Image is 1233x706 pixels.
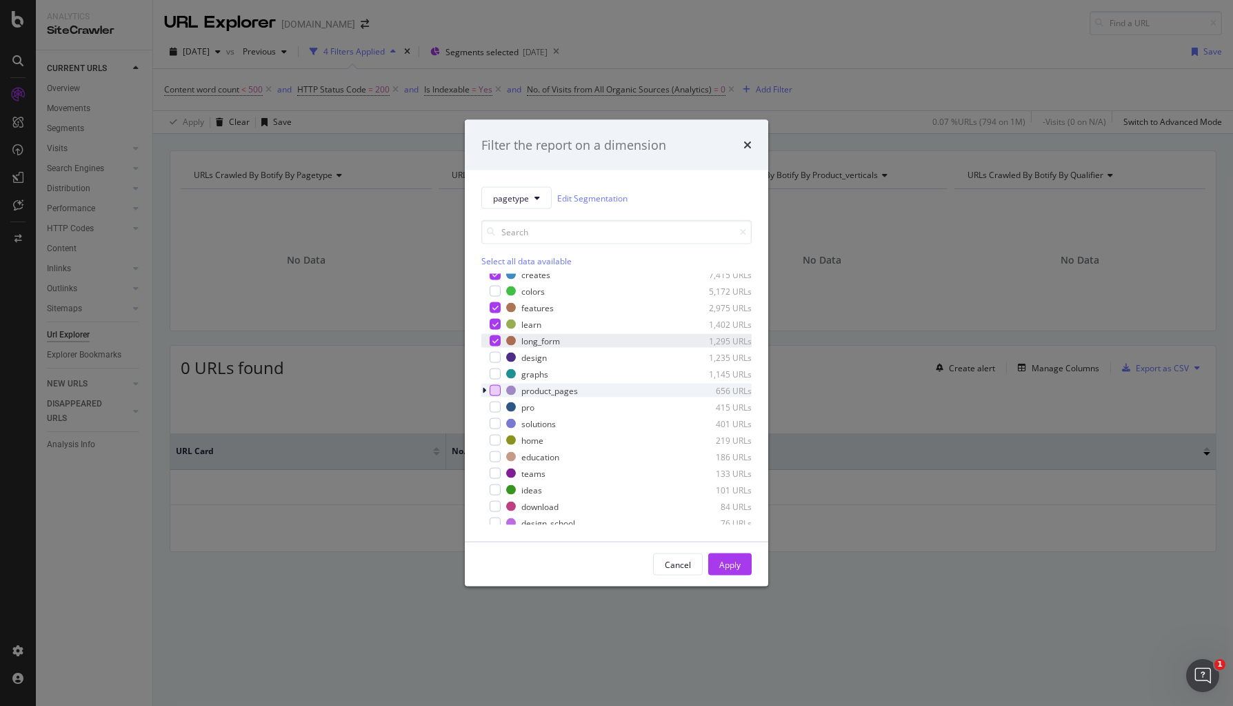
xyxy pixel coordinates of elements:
[481,220,752,244] input: Search
[521,335,560,346] div: long_form
[684,401,752,413] div: 415 URLs
[481,187,552,209] button: pagetype
[684,384,752,396] div: 656 URLs
[521,368,548,380] div: graphs
[493,192,529,204] span: pagetype
[684,368,752,380] div: 1,145 URLs
[481,255,752,267] div: Select all data available
[684,285,752,297] div: 5,172 URLs
[719,558,741,570] div: Apply
[684,268,752,280] div: 7,415 URLs
[1214,659,1225,670] span: 1
[653,553,703,576] button: Cancel
[557,190,628,205] a: Edit Segmentation
[684,434,752,446] div: 219 URLs
[521,268,550,280] div: creates
[684,467,752,479] div: 133 URLs
[743,136,752,154] div: times
[1186,659,1219,692] iframe: Intercom live chat
[684,517,752,529] div: 76 URLs
[684,500,752,512] div: 84 URLs
[665,558,691,570] div: Cancel
[521,401,534,413] div: pro
[684,302,752,313] div: 2,975 URLs
[521,285,545,297] div: colors
[684,418,752,429] div: 401 URLs
[521,451,559,462] div: education
[684,351,752,363] div: 1,235 URLs
[521,434,543,446] div: home
[684,451,752,462] div: 186 URLs
[708,553,752,576] button: Apply
[684,484,752,496] div: 101 URLs
[521,517,575,529] div: design_school
[521,302,554,313] div: features
[521,467,545,479] div: teams
[521,384,578,396] div: product_pages
[465,119,768,587] div: modal
[521,484,542,496] div: ideas
[684,318,752,330] div: 1,402 URLs
[521,318,541,330] div: learn
[521,351,547,363] div: design
[521,418,556,429] div: solutions
[521,500,559,512] div: download
[481,136,666,154] div: Filter the report on a dimension
[684,335,752,346] div: 1,295 URLs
